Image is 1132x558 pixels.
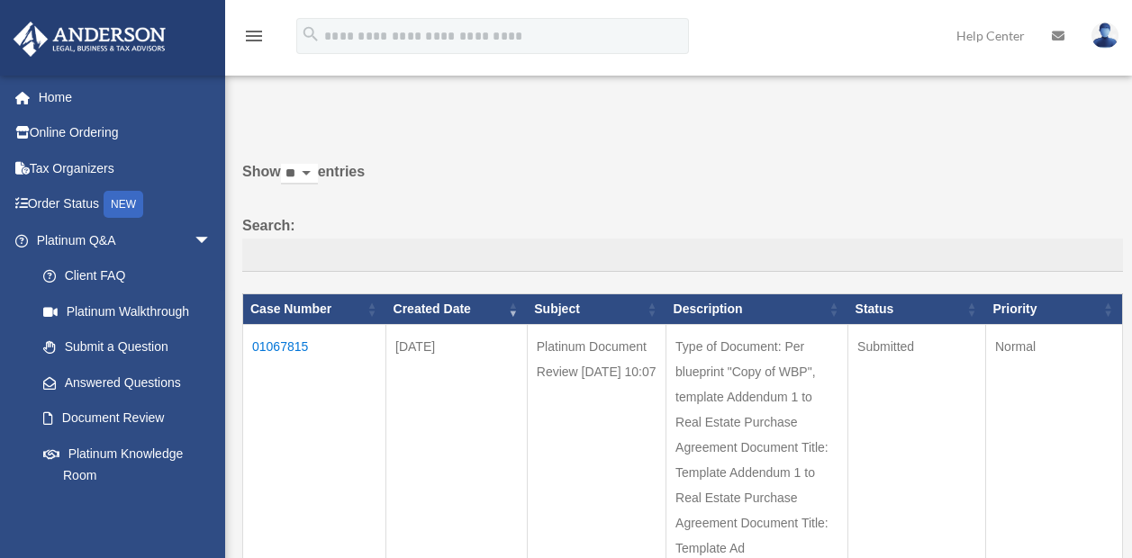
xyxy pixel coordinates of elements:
[25,493,230,551] a: Tax & Bookkeeping Packages
[104,191,143,218] div: NEW
[243,294,386,325] th: Case Number: activate to sort column ascending
[25,293,230,329] a: Platinum Walkthrough
[13,79,239,115] a: Home
[13,150,239,186] a: Tax Organizers
[848,294,986,325] th: Status: activate to sort column ascending
[8,22,171,57] img: Anderson Advisors Platinum Portal
[25,329,230,365] a: Submit a Question
[25,364,221,400] a: Answered Questions
[1091,22,1118,49] img: User Pic
[986,294,1123,325] th: Priority: activate to sort column ascending
[666,294,848,325] th: Description: activate to sort column ascending
[301,24,321,44] i: search
[194,222,230,259] span: arrow_drop_down
[281,164,318,184] select: Showentries
[25,436,230,493] a: Platinum Knowledge Room
[242,238,1123,273] input: Search:
[243,31,265,47] a: menu
[386,294,528,325] th: Created Date: activate to sort column ascending
[25,258,230,294] a: Client FAQ
[13,115,239,151] a: Online Ordering
[13,222,230,258] a: Platinum Q&Aarrow_drop_down
[527,294,666,325] th: Subject: activate to sort column ascending
[13,186,239,223] a: Order StatusNEW
[243,25,265,47] i: menu
[242,159,1123,202] label: Show entries
[25,400,230,436] a: Document Review
[242,213,1123,273] label: Search:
